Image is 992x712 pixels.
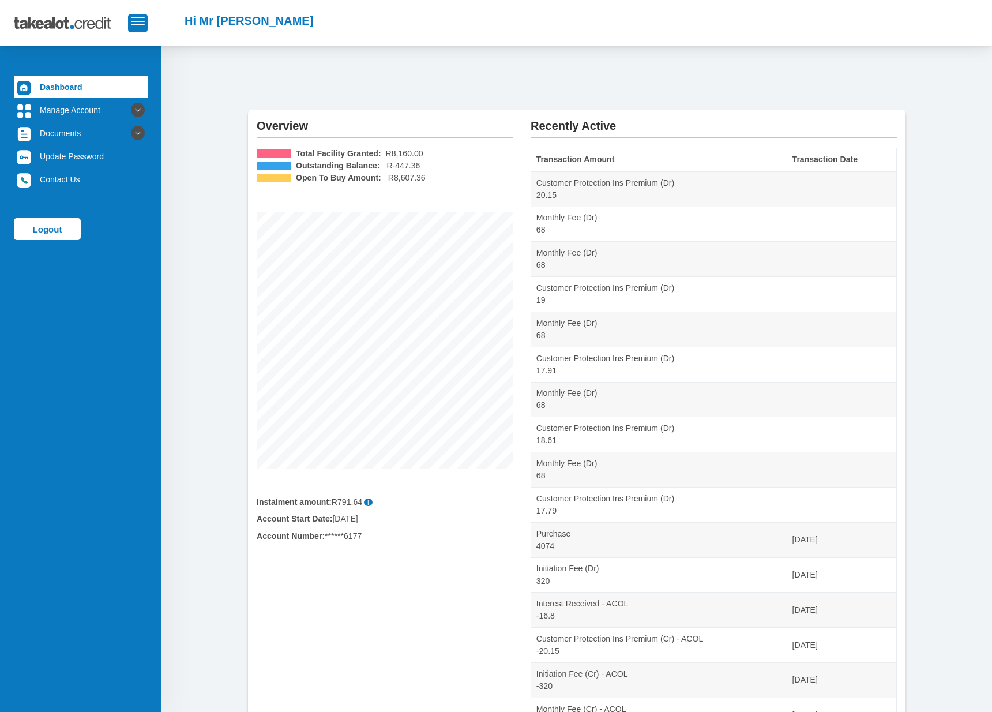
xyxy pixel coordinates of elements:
span: R8,160.00 [386,148,423,160]
a: Dashboard [14,76,148,98]
td: [DATE] [787,593,896,628]
b: Total Facility Granted: [296,148,381,160]
a: Contact Us [14,168,148,190]
div: [DATE] [248,513,522,525]
span: R-447.36 [386,160,420,172]
td: [DATE] [787,557,896,593]
td: Monthly Fee (Dr) 68 [531,382,787,417]
b: Outstanding Balance: [296,160,380,172]
td: Customer Protection Ins Premium (Dr) 18.61 [531,417,787,452]
a: Update Password [14,145,148,167]
th: Transaction Amount [531,148,787,171]
b: Account Start Date: [257,514,332,523]
td: Purchase 4074 [531,522,787,557]
div: R791.64 [257,496,513,508]
td: [DATE] [787,663,896,698]
span: R8,607.36 [388,172,426,184]
td: [DATE] [787,628,896,663]
h2: Hi Mr [PERSON_NAME] [185,14,313,28]
span: i [364,499,373,506]
td: Monthly Fee (Dr) 68 [531,312,787,347]
td: Monthly Fee (Dr) 68 [531,207,787,242]
h2: Overview [257,110,513,133]
a: Documents [14,122,148,144]
a: Manage Account [14,99,148,121]
b: Account Number: [257,531,325,541]
td: Initiation Fee (Cr) - ACOL -320 [531,663,787,698]
td: Monthly Fee (Dr) 68 [531,242,787,277]
b: Open To Buy Amount: [296,172,381,184]
img: takealot_credit_logo.svg [14,9,128,38]
td: Customer Protection Ins Premium (Cr) - ACOL -20.15 [531,628,787,663]
td: Initiation Fee (Dr) 320 [531,557,787,593]
th: Transaction Date [787,148,896,171]
b: Instalment amount: [257,497,332,507]
h2: Recently Active [531,110,897,133]
a: Logout [14,218,81,240]
td: [DATE] [787,522,896,557]
td: Monthly Fee (Dr) 68 [531,452,787,488]
td: Customer Protection Ins Premium (Dr) 17.79 [531,488,787,523]
td: Interest Received - ACOL -16.8 [531,593,787,628]
td: Customer Protection Ins Premium (Dr) 17.91 [531,347,787,382]
td: Customer Protection Ins Premium (Dr) 19 [531,277,787,312]
td: Customer Protection Ins Premium (Dr) 20.15 [531,171,787,207]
